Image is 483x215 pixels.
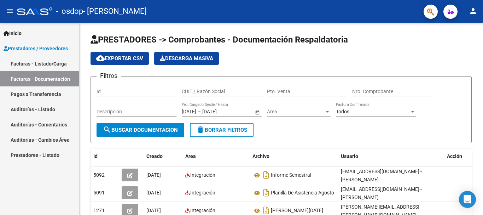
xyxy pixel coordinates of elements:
[56,4,83,19] span: - osdop
[91,35,348,45] span: PRESTADORES -> Comprobantes - Documentación Respaldatoria
[202,109,237,115] input: Fecha fin
[182,109,196,115] input: Fecha inicio
[196,125,205,134] mat-icon: delete
[97,123,184,137] button: Buscar Documentacion
[93,190,105,196] span: 5091
[254,108,261,116] button: Open calendar
[91,149,119,164] datatable-header-cell: Id
[93,172,105,178] span: 5092
[96,55,143,62] span: Exportar CSV
[103,125,111,134] mat-icon: search
[146,190,161,196] span: [DATE]
[190,208,215,213] span: Integración
[271,172,311,178] span: Informe Semestral
[103,127,178,133] span: Buscar Documentacion
[6,7,14,15] mat-icon: menu
[185,153,196,159] span: Area
[97,71,121,81] h3: Filtros
[341,186,422,200] span: [EMAIL_ADDRESS][DOMAIN_NAME] - [PERSON_NAME]
[196,127,247,133] span: Borrar Filtros
[144,149,182,164] datatable-header-cell: Creado
[447,153,462,159] span: Acción
[160,55,213,62] span: Descarga Masiva
[93,153,98,159] span: Id
[338,149,444,164] datatable-header-cell: Usuario
[198,109,201,115] span: –
[146,172,161,178] span: [DATE]
[262,169,271,181] i: Descargar documento
[93,208,105,213] span: 1271
[271,190,334,196] span: Planilla De Asistencia Agosto
[250,149,338,164] datatable-header-cell: Archivo
[4,29,22,37] span: Inicio
[91,52,149,65] button: Exportar CSV
[252,153,269,159] span: Archivo
[267,109,324,115] span: Área
[154,52,219,65] button: Descarga Masiva
[96,54,105,62] mat-icon: cloud_download
[444,149,479,164] datatable-header-cell: Acción
[271,208,323,214] span: [PERSON_NAME][DATE]
[336,109,349,114] span: Todos
[341,169,422,182] span: [EMAIL_ADDRESS][DOMAIN_NAME] - [PERSON_NAME]
[83,4,147,19] span: - [PERSON_NAME]
[190,190,215,196] span: Integración
[146,153,163,159] span: Creado
[341,153,358,159] span: Usuario
[146,208,161,213] span: [DATE]
[182,149,250,164] datatable-header-cell: Area
[190,123,254,137] button: Borrar Filtros
[190,172,215,178] span: Integración
[469,7,477,15] mat-icon: person
[459,191,476,208] div: Open Intercom Messenger
[154,52,219,65] app-download-masive: Descarga masiva de comprobantes (adjuntos)
[4,45,68,52] span: Prestadores / Proveedores
[262,187,271,198] i: Descargar documento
